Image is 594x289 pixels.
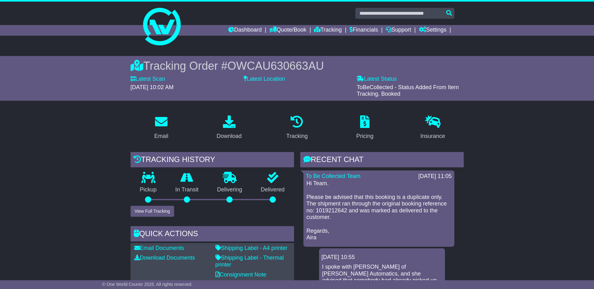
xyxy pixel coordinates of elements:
[300,152,464,169] div: RECENT CHAT
[131,152,294,169] div: Tracking history
[416,113,449,143] a: Insurance
[131,59,464,73] div: Tracking Order #
[356,132,374,140] div: Pricing
[102,282,193,287] span: © One World Courier 2025. All rights reserved.
[131,186,166,193] p: Pickup
[251,186,294,193] p: Delivered
[131,76,165,83] label: Latest Scan
[306,173,361,179] a: To Be Collected Team
[418,173,452,180] div: [DATE] 11:05
[154,132,168,140] div: Email
[357,84,459,97] span: ToBeCollected - Status Added From Item Tracking. Booked
[131,206,174,217] button: View Full Tracking
[282,113,312,143] a: Tracking
[269,25,306,36] a: Quote/Book
[131,226,294,243] div: Quick Actions
[208,186,252,193] p: Delivering
[244,76,285,83] label: Latest Location
[215,245,287,251] a: Shipping Label - A4 printer
[150,113,172,143] a: Email
[307,180,451,241] p: Hi Team. Please be advised that this booking is a duplicate only. The shipment ran through the or...
[286,132,307,140] div: Tracking
[215,255,284,268] a: Shipping Label - Thermal printer
[166,186,208,193] p: In Transit
[386,25,411,36] a: Support
[227,59,324,72] span: OWCAU630663AU
[131,84,174,90] span: [DATE] 10:02 AM
[228,25,262,36] a: Dashboard
[421,132,445,140] div: Insurance
[357,76,397,83] label: Latest Status
[213,113,246,143] a: Download
[217,132,242,140] div: Download
[134,245,184,251] a: Email Documents
[314,25,342,36] a: Tracking
[419,25,447,36] a: Settings
[215,271,266,278] a: Consignment Note
[322,254,442,261] div: [DATE] 10:55
[134,255,195,261] a: Download Documents
[352,113,378,143] a: Pricing
[349,25,378,36] a: Financials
